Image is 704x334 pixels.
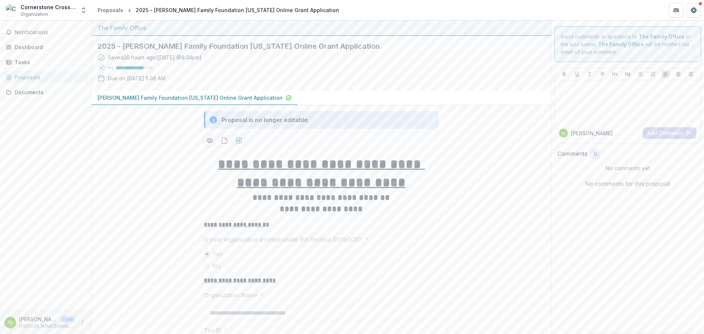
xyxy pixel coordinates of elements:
button: Get Help [686,3,701,18]
p: Organization Name [204,291,257,300]
div: Proposals [98,6,123,14]
div: Proposal is no longer editable. [221,115,309,124]
p: No comments for this proposal [585,179,670,188]
p: 74 % [108,65,113,70]
button: Open entity switcher [78,3,89,18]
p: User [60,316,75,323]
button: Strike [598,70,607,78]
a: Dashboard [3,41,88,53]
span: Organization [21,11,48,18]
div: 2025 - [PERSON_NAME] Family Foundation [US_STATE] Online Grant Application [136,6,339,14]
a: Documents [3,86,88,98]
div: Documents [15,88,82,96]
div: The Family Office [98,23,545,32]
div: Kristi Lichtenberg [8,320,13,325]
button: Add Comment [643,127,696,139]
button: Align Right [686,70,695,78]
img: Cornerstone Crossroads Academy Inc [6,4,18,16]
button: Align Center [674,70,683,78]
div: Cornerstone Crossroads Academy Inc [21,3,76,11]
button: Heading 2 [623,70,632,78]
p: [PERSON_NAME] [19,315,57,323]
a: Proposals [95,5,126,15]
nav: breadcrumb [95,5,342,15]
button: More [78,318,87,327]
button: Preview b10cbcd7-929a-47ec-b3eb-d7d3da1cc59b-0.pdf [204,135,216,146]
strong: The Family Office [598,41,644,47]
button: Bullet List [636,70,645,78]
button: Ordered List [649,70,657,78]
div: Tasks [15,58,82,66]
div: Kristi Lichtenberg [561,131,566,135]
div: Dashboard [15,43,82,51]
div: Proposals [15,73,82,81]
p: [PERSON_NAME] [571,129,613,137]
button: download-proposal [219,135,230,146]
button: Underline [573,70,582,78]
p: Is your organization exempt under IRS Section 501(c)(3)? [204,235,362,244]
span: 0 [594,151,597,157]
p: [PERSON_NAME] Family Foundation [US_STATE] Online Grant Application [98,94,283,102]
h2: 2025 - [PERSON_NAME] Family Foundation [US_STATE] Online Grant Application [98,42,533,51]
button: Align Left [661,70,670,78]
a: Proposals [3,71,88,83]
button: Italicize [585,70,594,78]
button: Partners [669,3,683,18]
h2: Comments [557,150,587,157]
div: Send comments or questions to in the box below. will be notified via email of your comment. [554,26,701,62]
div: Saved 20 hours ago ( [DATE] @ 8:34pm ) [108,54,202,61]
button: Bold [560,70,569,78]
p: [PERSON_NAME][EMAIL_ADDRESS][DOMAIN_NAME] [19,323,75,330]
span: Yes [213,250,223,258]
button: Notifications [3,26,88,38]
button: download-proposal [233,135,245,146]
strong: The Family Office [639,33,685,40]
button: Heading 1 [610,70,619,78]
a: Tasks [3,56,88,68]
span: No [213,261,221,270]
p: No comments yet [557,164,698,172]
p: Due on [DATE] 5:06 AM [108,74,165,82]
span: Notifications [15,29,85,36]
